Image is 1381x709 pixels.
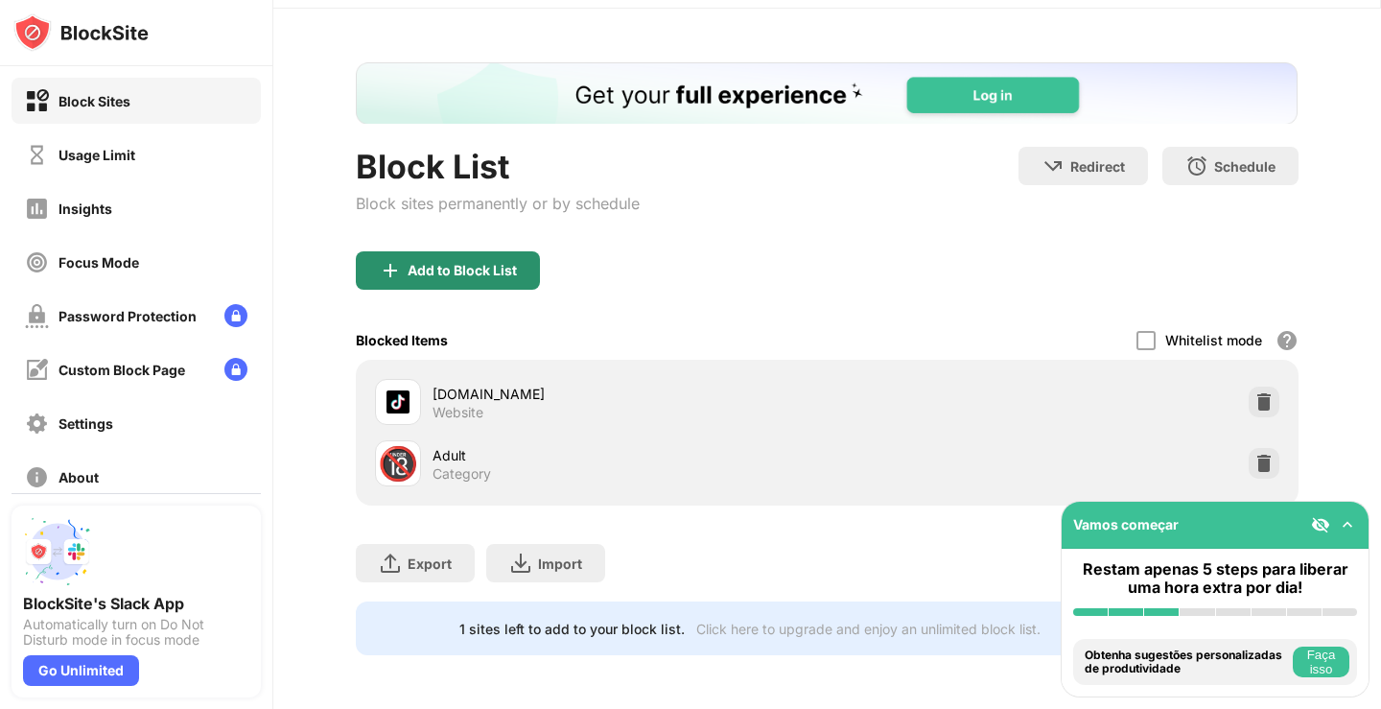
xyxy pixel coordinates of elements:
img: focus-off.svg [25,250,49,274]
img: push-slack.svg [23,517,92,586]
img: about-off.svg [25,465,49,489]
div: Settings [59,415,113,432]
img: lock-menu.svg [224,304,247,327]
img: lock-menu.svg [224,358,247,381]
div: Obtenha sugestões personalizadas de produtividade [1085,649,1288,676]
img: customize-block-page-off.svg [25,358,49,382]
img: insights-off.svg [25,197,49,221]
img: logo-blocksite.svg [13,13,149,52]
img: favicons [386,390,410,414]
div: Adult [433,445,827,465]
div: 1 sites left to add to your block list. [459,621,685,637]
button: Faça isso [1293,647,1349,677]
img: settings-off.svg [25,412,49,436]
img: time-usage-off.svg [25,143,49,167]
div: Automatically turn on Do Not Disturb mode in focus mode [23,617,249,648]
div: Block Sites [59,93,130,109]
div: Custom Block Page [59,362,185,378]
div: Redirect [1070,158,1125,175]
div: Schedule [1214,158,1276,175]
div: Whitelist mode [1165,332,1262,348]
img: omni-setup-toggle.svg [1338,515,1357,534]
div: Category [433,465,491,483]
div: Go Unlimited [23,655,139,686]
div: Website [433,404,483,421]
div: [DOMAIN_NAME] [433,384,827,404]
iframe: Banner [356,62,1298,124]
div: Password Protection [59,308,197,324]
div: Add to Block List [408,263,517,278]
div: Usage Limit [59,147,135,163]
div: Insights [59,201,112,217]
img: block-on.svg [25,89,49,113]
div: About [59,469,99,485]
div: Blocked Items [356,332,448,348]
div: Focus Mode [59,254,139,271]
div: Export [408,555,452,572]
div: Vamos começar [1073,516,1179,532]
div: Block List [356,147,640,186]
div: BlockSite's Slack App [23,594,249,613]
img: password-protection-off.svg [25,304,49,328]
div: Import [538,555,582,572]
div: Block sites permanently or by schedule [356,194,640,213]
div: Restam apenas 5 steps para liberar uma hora extra por dia! [1073,560,1357,597]
div: 🔞 [378,444,418,484]
div: Click here to upgrade and enjoy an unlimited block list. [696,621,1041,637]
img: eye-not-visible.svg [1311,515,1330,534]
